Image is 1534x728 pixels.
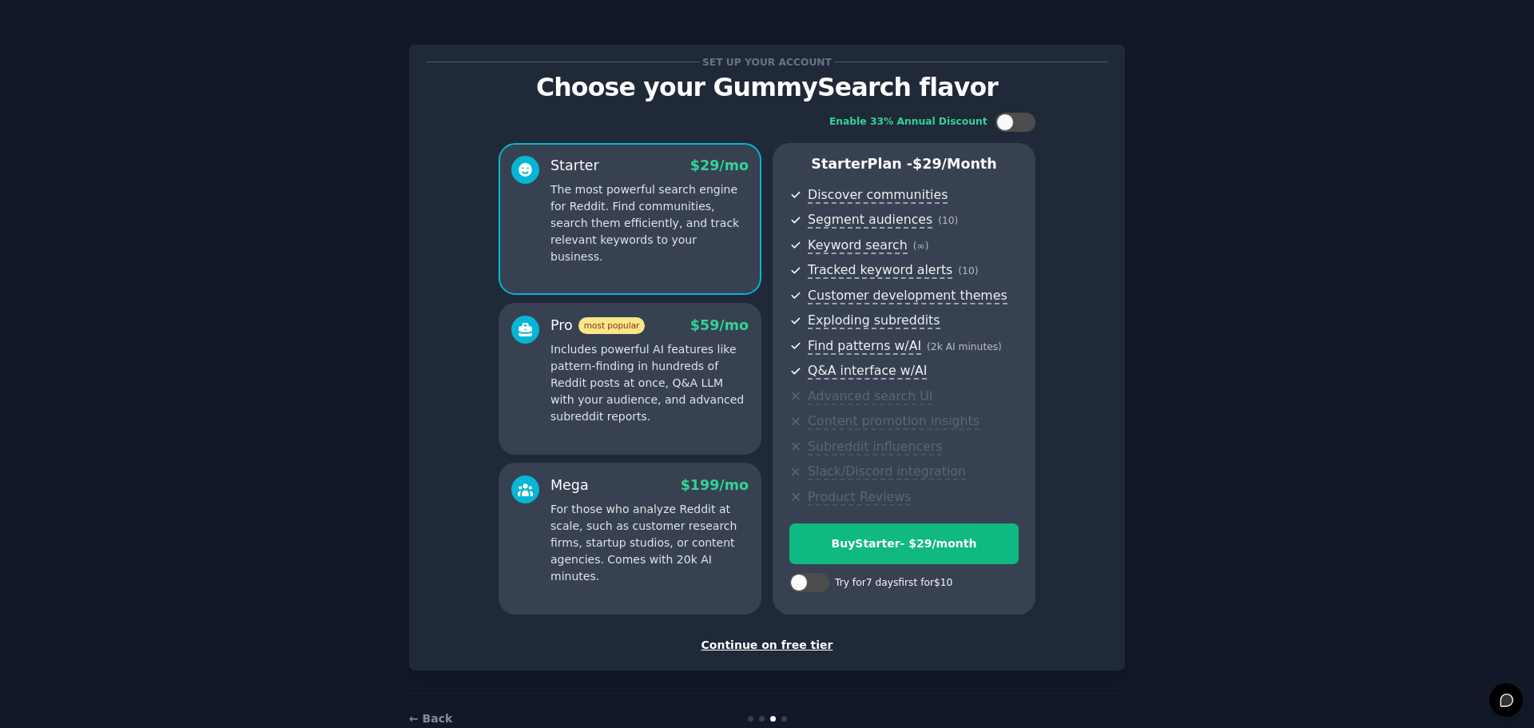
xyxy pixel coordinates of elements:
span: Slack/Discord integration [808,463,966,480]
span: Set up your account [700,54,835,70]
p: For those who analyze Reddit at scale, such as customer research firms, startup studios, or conte... [550,501,749,585]
p: The most powerful search engine for Reddit. Find communities, search them efficiently, and track ... [550,181,749,265]
span: ( ∞ ) [913,241,929,252]
div: Try for 7 days first for $10 [835,576,952,591]
span: $ 29 /mo [690,157,749,173]
span: Advanced search UI [808,388,932,405]
div: Starter [550,156,599,176]
span: Subreddit influencers [808,439,942,455]
span: Customer development themes [808,288,1007,304]
span: Content promotion insights [808,413,980,430]
a: ← Back [409,712,452,725]
div: Continue on free tier [426,637,1108,654]
span: $ 199 /mo [681,477,749,493]
span: Keyword search [808,237,908,254]
div: Pro [550,316,645,336]
div: Buy Starter - $ 29 /month [790,535,1018,552]
p: Starter Plan - [789,154,1019,174]
span: Segment audiences [808,212,932,229]
span: Product Reviews [808,489,911,506]
span: ( 10 ) [938,215,958,226]
span: Q&A interface w/AI [808,363,927,380]
span: ( 10 ) [958,265,978,276]
div: Enable 33% Annual Discount [829,115,988,129]
span: most popular [578,317,646,334]
span: Find patterns w/AI [808,338,921,355]
span: ( 2k AI minutes ) [927,341,1002,352]
p: Includes powerful AI features like pattern-finding in hundreds of Reddit posts at once, Q&A LLM w... [550,341,749,425]
span: Exploding subreddits [808,312,940,329]
span: $ 29 /month [912,156,997,172]
p: Choose your GummySearch flavor [426,74,1108,101]
span: $ 59 /mo [690,317,749,333]
span: Discover communities [808,187,948,204]
button: BuyStarter- $29/month [789,523,1019,564]
div: Mega [550,475,589,495]
span: Tracked keyword alerts [808,262,952,279]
